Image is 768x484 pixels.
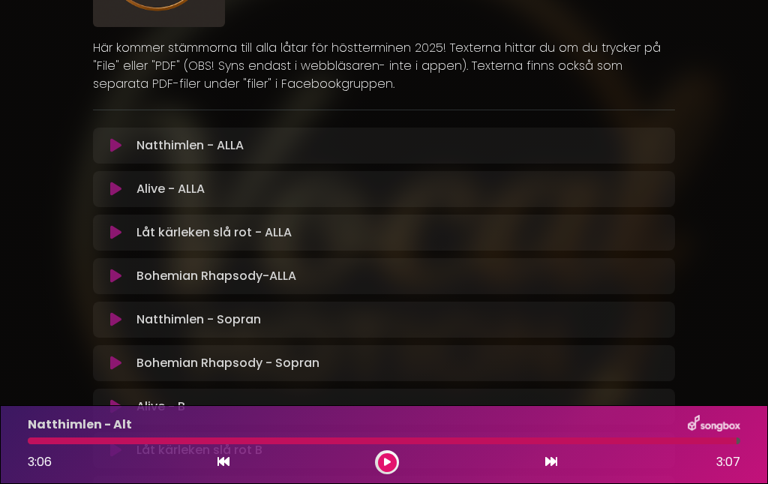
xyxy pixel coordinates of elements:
img: songbox-logo-white.png [688,415,740,434]
p: Natthimlen - Sopran [136,311,261,329]
span: 3:07 [716,453,740,471]
span: 3:06 [28,453,52,470]
p: Natthimlen - ALLA [136,137,244,155]
p: Här kommer stämmorna till alla låtar för höstterminen 2025! Texterna hittar du om du trycker på "... [93,39,675,93]
p: Låt kärleken slå rot - ALLA [136,224,292,242]
p: Natthimlen - Alt [28,416,132,434]
p: Bohemian Rhapsody - Sopran [136,354,319,372]
p: Alive - ALLA [136,180,205,198]
p: Alive - B [136,398,185,416]
p: Bohemian Rhapsody-ALLA [136,267,296,285]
